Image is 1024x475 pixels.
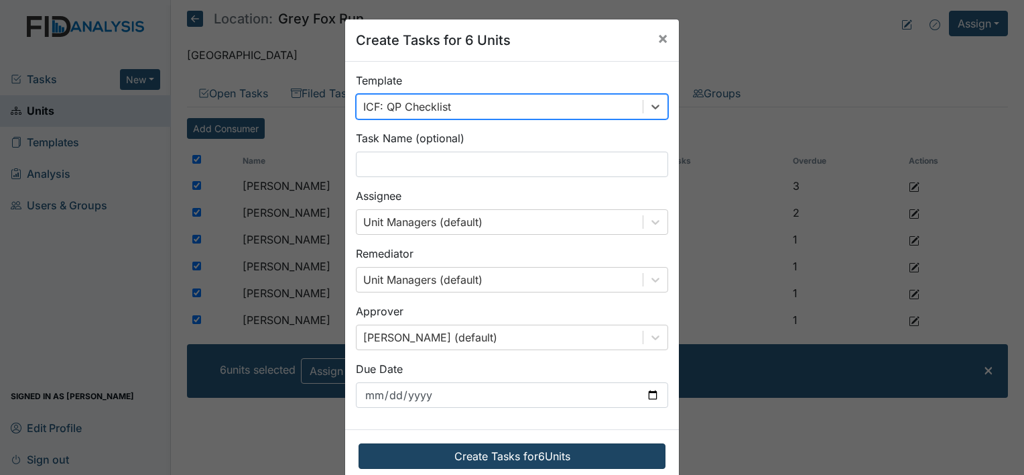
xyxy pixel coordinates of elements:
label: Task Name (optional) [356,130,464,146]
div: ICF: QP Checklist [363,99,451,115]
label: Assignee [356,188,401,204]
div: [PERSON_NAME] (default) [363,329,497,346]
label: Remediator [356,246,413,262]
div: Consumers [187,118,1008,398]
div: Unit Managers (default) [363,272,483,288]
label: Due Date [356,361,403,377]
button: Create Tasks for6Units [359,443,665,469]
span: × [657,28,668,48]
div: Unit Managers (default) [363,214,483,230]
label: Approver [356,303,403,319]
h5: Create Tasks for 6 Units [356,30,511,50]
label: Template [356,72,402,89]
button: Close [647,19,679,57]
